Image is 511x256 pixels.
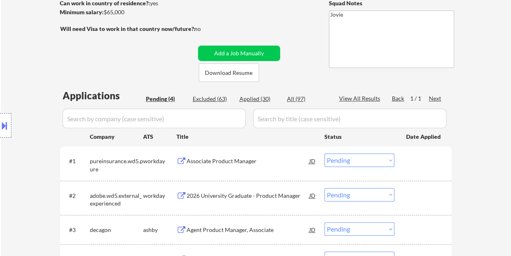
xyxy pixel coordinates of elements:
[253,109,446,128] input: Search by title (case sensitive)
[194,25,217,33] div: no
[146,95,187,103] div: Pending (4)
[187,157,309,165] div: Associate Product Manager
[187,226,309,234] div: Agent Product Manager, Associate
[60,8,195,16] div: $65,000
[392,94,405,103] div: Back
[309,188,317,203] div: JD
[429,94,442,103] div: Next
[60,9,104,15] strong: Minimum salary:
[198,46,280,61] button: Add a Job Manually
[309,222,317,237] div: JD
[339,94,383,103] div: View All Results
[143,226,176,234] div: ashby
[187,192,309,200] div: 2026 University Graduate - Product Manager
[63,109,246,128] input: Search by company (case sensitive)
[143,157,176,165] div: workday
[324,129,394,144] div: Status
[143,133,176,141] div: ATS
[410,94,429,103] div: 1 / 1
[309,153,317,168] div: JD
[143,192,176,200] div: workday
[90,226,143,234] div: decagon
[239,95,280,103] div: Applied (30)
[406,133,442,141] div: Date Applied
[176,133,317,141] div: Title
[287,95,328,103] div: All (97)
[69,226,83,234] div: #3
[193,95,233,103] div: Excluded (63)
[199,63,259,82] button: Download Resume
[60,25,196,32] strong: Will need Visa to work in that country now/future?:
